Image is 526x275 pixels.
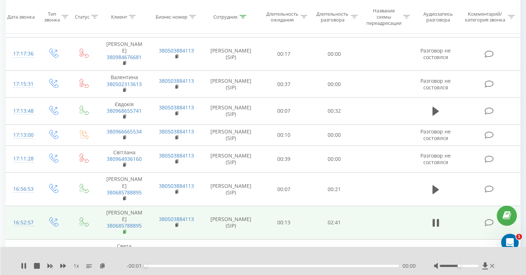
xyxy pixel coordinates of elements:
[127,262,145,270] span: - 00:01
[203,206,259,240] td: [PERSON_NAME] (SIP)
[309,239,359,266] td: 00:00
[309,98,359,125] td: 00:32
[203,71,259,98] td: [PERSON_NAME] (SIP)
[98,239,150,266] td: Света
[309,124,359,146] td: 00:00
[266,11,299,23] div: Длительность ожидания
[13,47,31,61] div: 17:17:36
[107,128,142,135] a: 380966665534
[259,206,309,240] td: 00:13
[420,77,451,91] span: Разговор не состоялся
[98,173,150,206] td: [PERSON_NAME]
[259,239,309,266] td: 00:42
[259,71,309,98] td: 00:37
[7,14,35,20] div: Дата звонка
[107,189,142,196] a: 380685788895
[159,77,194,84] a: 380503884113
[316,11,349,23] div: Длительность разговора
[309,206,359,240] td: 02:41
[259,146,309,173] td: 00:39
[464,11,506,23] div: Комментарий/категория звонка
[98,71,150,98] td: Валентина
[107,155,142,162] a: 380964936160
[13,152,31,166] div: 17:11:28
[309,37,359,71] td: 00:00
[259,98,309,125] td: 00:07
[203,37,259,71] td: [PERSON_NAME] (SIP)
[458,264,461,267] div: Accessibility label
[420,246,451,259] span: Разговор не состоялся
[203,98,259,125] td: [PERSON_NAME] (SIP)
[203,124,259,146] td: [PERSON_NAME] (SIP)
[309,146,359,173] td: 00:00
[75,14,89,20] div: Статус
[309,173,359,206] td: 00:21
[13,182,31,196] div: 16:56:53
[420,128,451,142] span: Разговор не состоялся
[98,146,150,173] td: Світлана
[159,104,194,111] a: 380503884113
[420,47,451,61] span: Разговор не состоялся
[159,128,194,135] a: 380503884113
[159,246,194,253] a: 380503884113
[259,37,309,71] td: 00:17
[159,47,194,54] a: 380503884113
[73,262,79,270] span: 1 x
[107,222,142,229] a: 380685788895
[501,234,519,251] iframe: Intercom live chat
[98,98,150,125] td: Євдокія
[13,104,31,118] div: 17:13:48
[259,173,309,206] td: 00:07
[13,246,31,260] div: 16:45:45
[107,54,142,61] a: 380984676681
[156,14,187,20] div: Бизнес номер
[111,14,127,20] div: Клиент
[159,182,194,189] a: 380503884113
[107,81,142,88] a: 380502313613
[203,239,259,266] td: [PERSON_NAME] (SIP)
[203,173,259,206] td: [PERSON_NAME] (SIP)
[203,146,259,173] td: [PERSON_NAME] (SIP)
[516,234,522,240] span: 1
[13,77,31,91] div: 17:15:31
[159,152,194,159] a: 380503884113
[213,14,238,20] div: Сотрудник
[418,11,458,23] div: Аудиозапись разговора
[13,216,31,230] div: 16:52:57
[259,124,309,146] td: 00:10
[144,264,147,267] div: Accessibility label
[44,11,60,23] div: Тип звонка
[309,71,359,98] td: 00:00
[366,8,401,26] div: Название схемы переадресации
[159,216,194,222] a: 380503884113
[13,128,31,142] div: 17:13:00
[107,107,142,114] a: 380968655741
[98,206,150,240] td: [PERSON_NAME]
[403,262,416,270] span: 00:00
[98,37,150,71] td: [PERSON_NAME]
[420,152,451,166] span: Разговор не состоялся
